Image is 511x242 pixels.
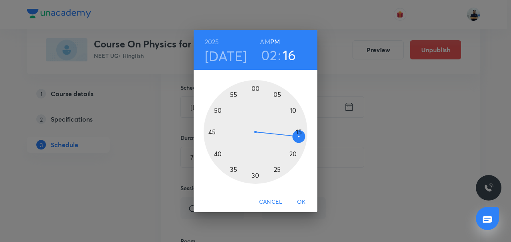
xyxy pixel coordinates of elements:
[205,36,219,47] button: 2025
[256,195,285,209] button: Cancel
[289,195,314,209] button: OK
[283,47,296,63] button: 16
[278,47,281,63] h3: :
[292,197,311,207] span: OK
[260,36,270,47] button: AM
[259,197,282,207] span: Cancel
[261,47,277,63] button: 02
[205,47,247,64] button: [DATE]
[270,36,280,47] button: PM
